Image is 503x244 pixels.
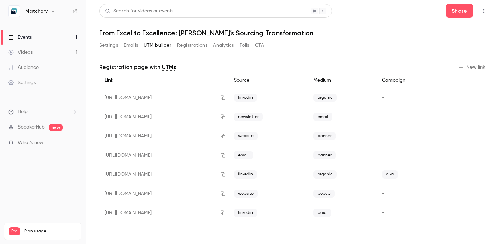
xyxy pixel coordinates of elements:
img: Matchory [9,6,20,17]
div: [URL][DOMAIN_NAME] [99,165,229,184]
span: Help [18,108,28,115]
div: Medium [308,73,376,88]
div: Campaign [376,73,446,88]
span: - [382,114,384,119]
h6: Matchory [25,8,48,15]
span: What's new [18,139,43,146]
span: newsletter [234,113,263,121]
span: linkedin [234,170,257,179]
span: website [234,190,258,198]
span: email [234,151,253,159]
div: [URL][DOMAIN_NAME] [99,184,229,203]
span: aiko [382,170,398,179]
div: Audience [8,64,39,71]
button: New link [455,62,489,73]
span: popup [313,190,335,198]
a: SpeakerHub [18,124,45,131]
span: linkedin [234,209,257,217]
div: [URL][DOMAIN_NAME] [99,203,229,222]
span: - [382,134,384,138]
span: banner [313,132,336,140]
a: UTMs [162,63,176,71]
button: Share [446,4,473,18]
span: organic [313,94,337,102]
span: banner [313,151,336,159]
span: Plan usage [24,229,77,234]
span: - [382,210,384,215]
div: Search for videos or events [105,8,173,15]
span: - [382,153,384,158]
button: Analytics [213,40,234,51]
div: Events [8,34,32,41]
div: Videos [8,49,33,56]
span: linkedin [234,94,257,102]
button: Registrations [177,40,207,51]
span: new [49,124,63,131]
span: website [234,132,258,140]
div: [URL][DOMAIN_NAME] [99,146,229,165]
button: Polls [240,40,249,51]
button: UTM builder [144,40,171,51]
div: Settings [8,79,36,86]
button: CTA [255,40,264,51]
div: Link [99,73,229,88]
span: - [382,191,384,196]
button: Emails [124,40,138,51]
div: [URL][DOMAIN_NAME] [99,88,229,108]
span: - [382,95,384,100]
span: Pro [9,227,20,235]
div: [URL][DOMAIN_NAME] [99,107,229,126]
h1: From Excel to Excellence: [PERSON_NAME]’s Sourcing Transformation [99,29,489,37]
span: paid [313,209,331,217]
span: email [313,113,332,121]
button: Settings [99,40,118,51]
span: organic [313,170,337,179]
p: Registration page with [99,63,176,71]
div: [URL][DOMAIN_NAME] [99,126,229,146]
li: help-dropdown-opener [8,108,77,115]
div: Source [229,73,308,88]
